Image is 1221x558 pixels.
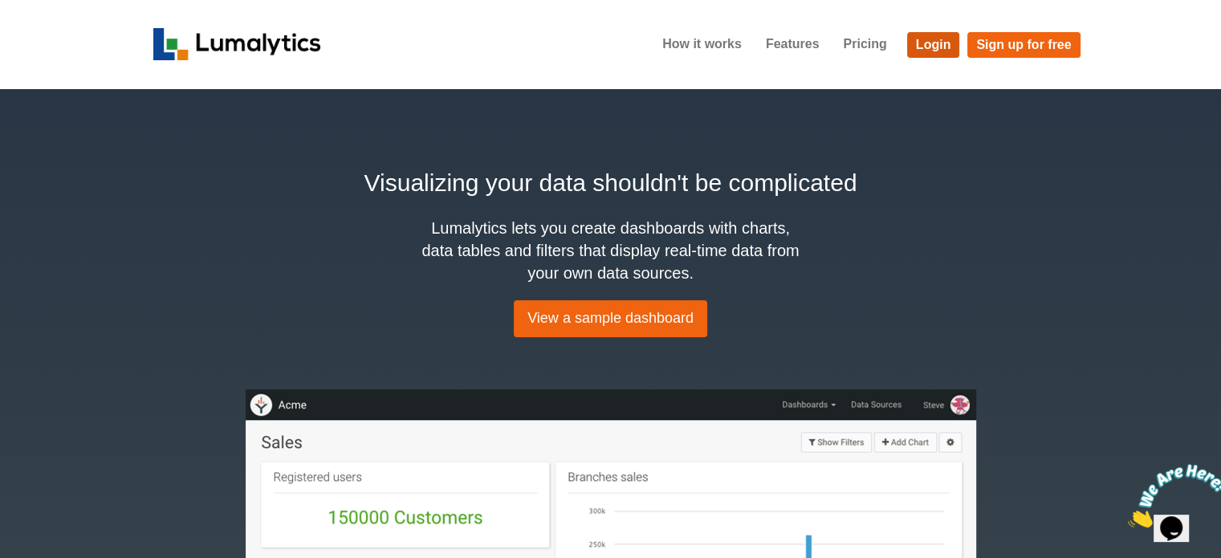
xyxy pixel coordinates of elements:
[967,32,1080,58] a: Sign up for free
[153,28,321,60] img: logo_v2-f34f87db3d4d9f5311d6c47995059ad6168825a3e1eb260e01c8041e89355404.png
[1121,458,1221,534] iframe: chat widget
[907,32,960,58] a: Login
[153,165,1068,201] h2: Visualizing your data shouldn't be complicated
[754,24,832,64] a: Features
[6,6,106,70] img: Chat attention grabber
[650,24,754,64] a: How it works
[831,24,898,64] a: Pricing
[514,300,707,337] a: View a sample dashboard
[418,217,804,284] h4: Lumalytics lets you create dashboards with charts, data tables and filters that display real-time...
